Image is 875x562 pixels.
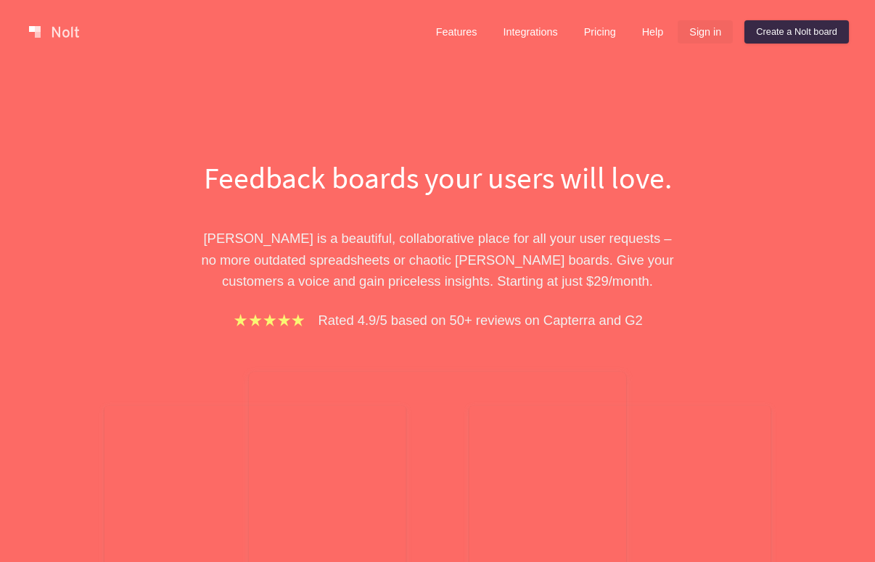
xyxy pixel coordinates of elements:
[187,228,688,292] p: [PERSON_NAME] is a beautiful, collaborative place for all your user requests – no more outdated s...
[491,20,569,44] a: Integrations
[572,20,628,44] a: Pricing
[424,20,489,44] a: Features
[187,157,688,199] h1: Feedback boards your users will love.
[630,20,675,44] a: Help
[744,20,849,44] a: Create a Nolt board
[678,20,733,44] a: Sign in
[232,312,306,328] img: stars.b067e34983.png
[319,310,643,331] p: Rated 4.9/5 based on 50+ reviews on Capterra and G2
